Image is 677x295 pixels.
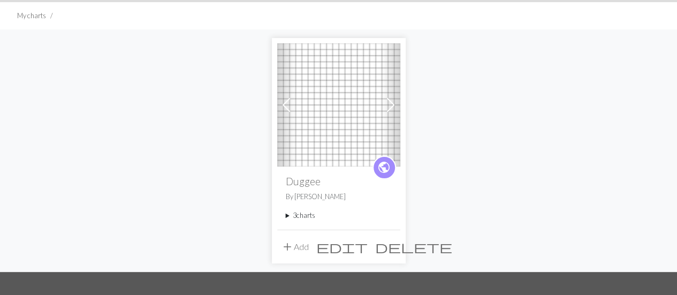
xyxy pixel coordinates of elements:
[371,237,456,257] button: Delete
[286,210,392,221] summary: 3charts
[17,11,46,21] li: My charts
[372,156,396,179] a: public
[316,240,368,253] i: Edit
[316,239,368,254] span: edit
[377,157,391,178] i: public
[277,43,400,167] img: Duggee
[375,239,452,254] span: delete
[286,175,392,187] h2: Duggee
[313,237,371,257] button: Edit
[277,99,400,109] a: Duggee
[286,192,392,202] p: By [PERSON_NAME]
[377,159,391,176] span: public
[281,239,294,254] span: add
[277,237,313,257] button: Add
